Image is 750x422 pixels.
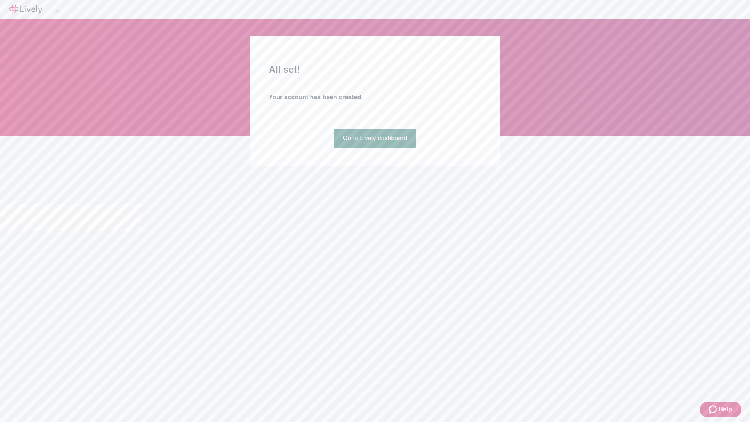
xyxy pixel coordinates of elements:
[709,405,718,414] svg: Zendesk support icon
[52,10,58,12] button: Log out
[334,129,417,148] a: Go to Lively dashboard
[269,93,481,102] h4: Your account has been created.
[9,5,42,14] img: Lively
[718,405,732,414] span: Help
[700,402,741,417] button: Zendesk support iconHelp
[269,63,481,77] h2: All set!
